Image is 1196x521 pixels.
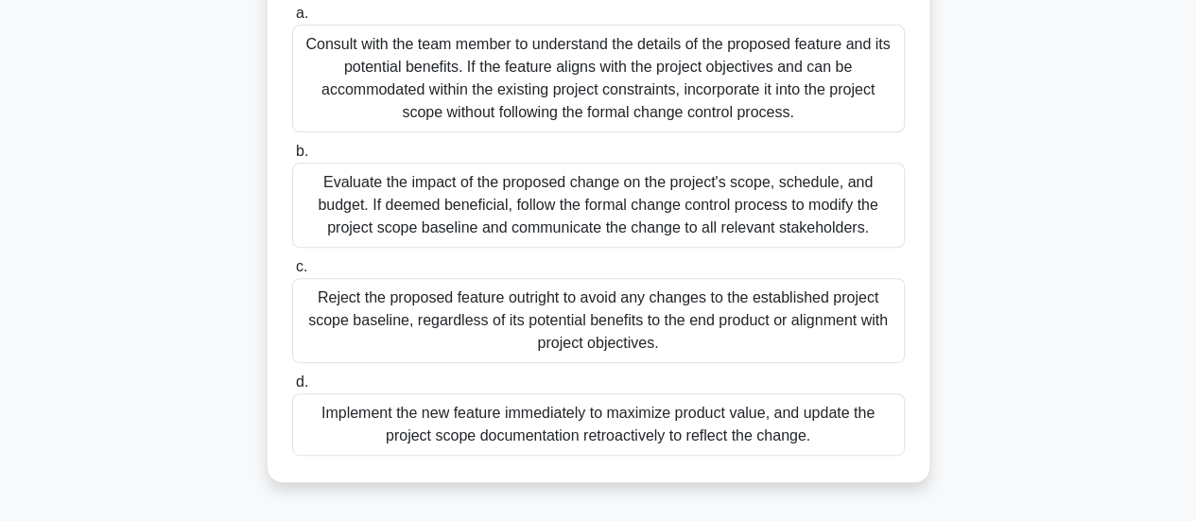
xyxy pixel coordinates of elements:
span: d. [296,373,308,390]
span: a. [296,5,308,21]
div: Reject the proposed feature outright to avoid any changes to the established project scope baseli... [292,278,905,363]
div: Evaluate the impact of the proposed change on the project's scope, schedule, and budget. If deeme... [292,163,905,248]
div: Implement the new feature immediately to maximize product value, and update the project scope doc... [292,393,905,456]
div: Consult with the team member to understand the details of the proposed feature and its potential ... [292,25,905,132]
span: c. [296,258,307,274]
span: b. [296,143,308,159]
